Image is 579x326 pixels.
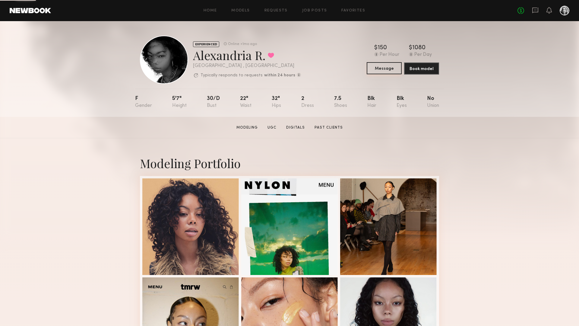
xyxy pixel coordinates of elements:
div: 30/d [207,96,220,108]
a: Modeling [234,125,260,130]
div: EXPERIENCED [193,41,219,47]
a: Favorites [341,9,365,13]
div: No [427,96,439,108]
div: Modeling Portfolio [140,155,439,171]
div: $ [409,45,412,51]
div: Blk [397,96,407,108]
a: Home [204,9,217,13]
a: Models [231,9,250,13]
button: Book model [404,62,439,75]
div: F [135,96,152,108]
a: Digitals [284,125,307,130]
div: Online +1mo ago [228,42,257,46]
a: Past Clients [312,125,345,130]
div: 1080 [412,45,426,51]
div: 150 [378,45,387,51]
a: Job Posts [302,9,327,13]
div: Per Hour [380,52,399,58]
div: 5'7" [172,96,187,108]
button: Message [367,62,402,74]
div: Alexandria R. [193,47,301,63]
div: 2 [301,96,314,108]
a: UGC [265,125,279,130]
div: 32" [272,96,281,108]
div: Blk [367,96,376,108]
p: Typically responds to requests [201,73,263,78]
div: 7.5 [334,96,347,108]
div: 22" [240,96,252,108]
a: Requests [264,9,288,13]
b: within 24 hours [264,73,295,78]
div: $ [374,45,378,51]
div: Per Day [414,52,432,58]
div: [GEOGRAPHIC_DATA] , [GEOGRAPHIC_DATA] [193,63,301,69]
